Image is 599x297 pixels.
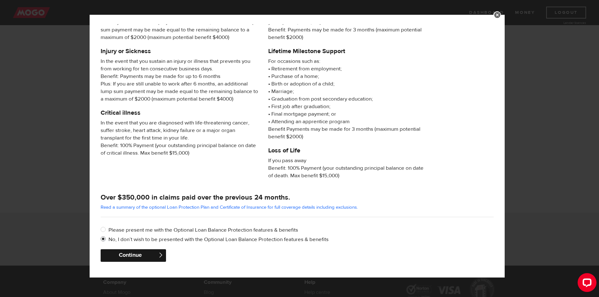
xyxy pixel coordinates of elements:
h4: Over $350,000 in claims paid over the previous 24 months. [101,193,494,202]
h5: Loss of Life [268,147,426,154]
p: • Retirement from employment; • Purchase of a home; • Birth or adoption of a child; • Marriage; •... [268,58,426,140]
span: For occasions such as: [268,58,426,65]
label: Please present me with the Optional Loan Balance Protection features & benefits [108,226,494,234]
h5: Critical illness [101,109,259,117]
span: In the event that you sustain an injury or illness that prevents you from working for ten consecu... [101,58,259,103]
span:  [158,252,164,258]
h5: Injury or Sickness [101,47,259,55]
span: In the event that you are diagnosed with life-threatening cancer, suffer stroke, heart attack, ki... [101,119,259,157]
h5: Lifetime Milestone Support [268,47,426,55]
span: If you pass away Benefit: 100% Payment (your outstanding principal balance on date of death. Max ... [268,157,426,179]
iframe: LiveChat chat widget [573,271,599,297]
input: Please present me with the Optional Loan Balance Protection features & benefits [101,226,108,234]
a: Read a summary of the optional Loan Protection Plan and Certificate of Insurance for full coverag... [101,204,358,210]
input: No, I don’t wish to be presented with the Optional Loan Balance Protection features & benefits [101,236,108,244]
button: Continue [101,249,166,262]
label: No, I don’t wish to be presented with the Optional Loan Balance Protection features & benefits [108,236,494,243]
